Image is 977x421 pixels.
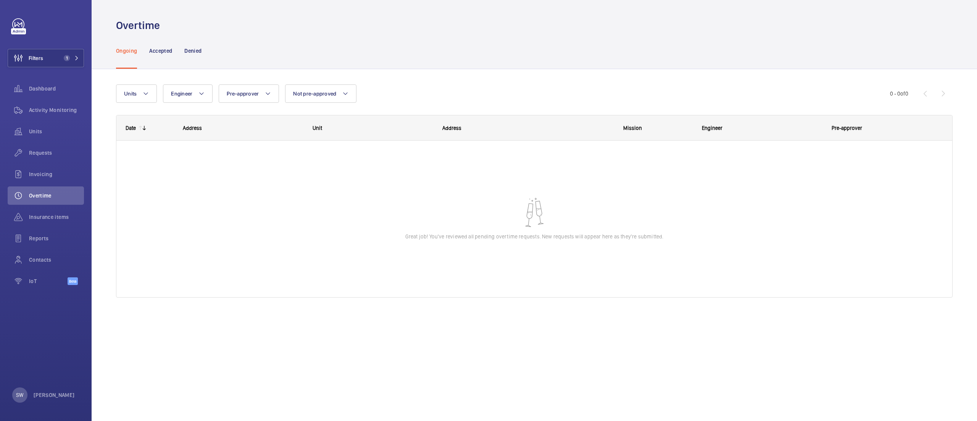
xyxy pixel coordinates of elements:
[29,192,84,199] span: Overtime
[227,91,259,97] span: Pre-approver
[124,91,137,97] span: Units
[171,91,192,97] span: Engineer
[29,277,68,285] span: IoT
[8,49,84,67] button: Filters1
[900,91,905,97] span: of
[183,125,202,131] span: Address
[890,91,908,96] span: 0 - 0 0
[313,125,322,131] span: Unit
[16,391,23,399] p: SW
[29,213,84,221] span: Insurance items
[293,91,336,97] span: Not pre-approved
[34,391,75,399] p: [PERSON_NAME]
[29,54,43,62] span: Filters
[442,125,461,131] span: Address
[149,47,172,55] p: Accepted
[29,128,84,135] span: Units
[29,149,84,157] span: Requests
[219,84,279,103] button: Pre-approver
[68,277,78,285] span: Beta
[184,47,202,55] p: Denied
[29,170,84,178] span: Invoicing
[116,18,164,32] h1: Overtime
[29,256,84,264] span: Contacts
[29,106,84,114] span: Activity Monitoring
[623,125,642,131] span: Mission
[702,125,722,131] span: Engineer
[29,85,84,92] span: Dashboard
[285,84,356,103] button: Not pre-approved
[832,125,862,131] span: Pre-approver
[29,235,84,242] span: Reports
[126,125,136,131] div: Date
[116,47,137,55] p: Ongoing
[116,84,157,103] button: Units
[64,55,70,61] span: 1
[163,84,213,103] button: Engineer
